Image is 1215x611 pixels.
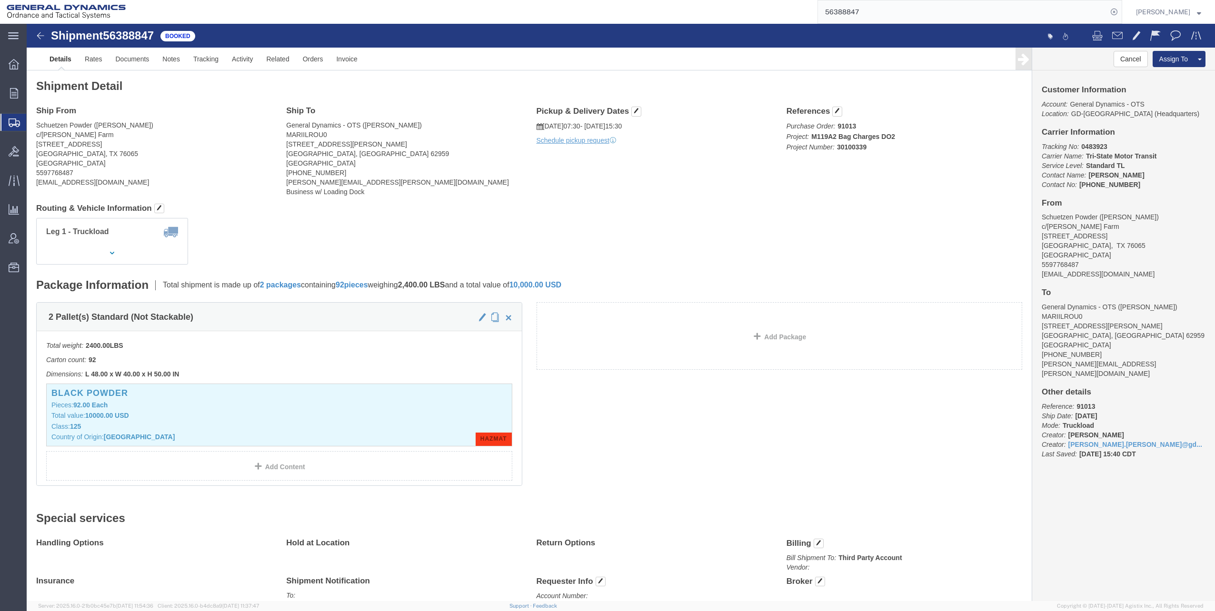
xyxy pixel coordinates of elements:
img: logo [7,5,126,19]
a: Feedback [533,603,557,609]
span: [DATE] 11:54:36 [116,603,153,609]
button: [PERSON_NAME] [1135,6,1202,18]
span: Timothy Kilraine [1136,7,1190,17]
span: Client: 2025.16.0-b4dc8a9 [158,603,259,609]
span: Copyright © [DATE]-[DATE] Agistix Inc., All Rights Reserved [1057,602,1204,610]
span: Server: 2025.16.0-21b0bc45e7b [38,603,153,609]
iframe: FS Legacy Container [27,24,1215,601]
a: Support [509,603,533,609]
span: [DATE] 11:37:47 [222,603,259,609]
input: Search for shipment number, reference number [818,0,1107,23]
